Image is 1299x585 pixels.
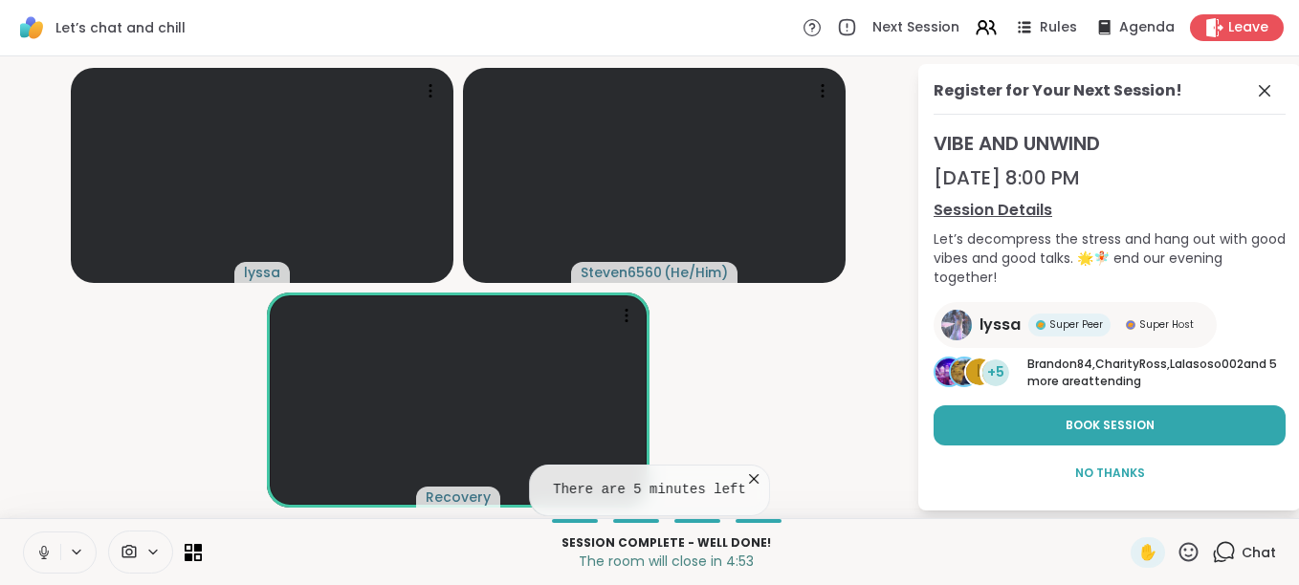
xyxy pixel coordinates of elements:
span: Steven6560 [581,263,662,282]
span: Chat [1242,543,1276,562]
span: Super Peer [1049,317,1103,332]
button: Book Session [934,405,1286,445]
span: lyssa [244,263,280,282]
span: Next Session [872,18,959,37]
span: Leave [1228,18,1268,37]
span: ( He/Him ) [664,263,728,282]
img: Super Host [1126,320,1135,330]
img: Super Peer [1036,320,1046,330]
span: No Thanks [1075,465,1145,482]
a: Session Details [934,199,1286,222]
span: ✋ [1138,541,1157,564]
span: lyssa [980,314,1021,336]
div: Let’s decompress the stress and hang out with good vibes and good talks. 🌟🧚🏻 end our evening toge... [934,229,1286,287]
span: Recovery [426,487,491,507]
span: CharityRoss , [1095,356,1170,372]
button: No Thanks [934,453,1286,493]
div: Register for Your Next Session! [934,79,1182,102]
span: L [977,359,983,384]
p: Session Complete - well done! [213,534,1119,552]
img: ShareWell Logomark [15,11,48,44]
span: +5 [987,362,1004,382]
a: lyssalyssaSuper PeerSuper PeerSuper HostSuper Host [934,302,1217,348]
img: lyssa [941,310,972,340]
span: Agenda [1119,18,1175,37]
span: Super Host [1139,317,1194,332]
span: Brandon84 , [1027,356,1095,372]
p: and 5 more are attending [1027,356,1286,390]
img: Brandon84 [936,358,962,385]
span: Rules [1040,18,1077,37]
pre: There are 5 minutes left [553,481,746,500]
span: Let’s chat and chill [55,18,186,37]
span: Lalasoso002 [1170,356,1244,372]
span: Book Session [1066,417,1155,434]
p: The room will close in 4:53 [213,552,1119,571]
div: [DATE] 8:00 PM [934,164,1286,191]
img: CharityRoss [951,358,978,385]
span: VIBE AND UNWIND [934,130,1286,157]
